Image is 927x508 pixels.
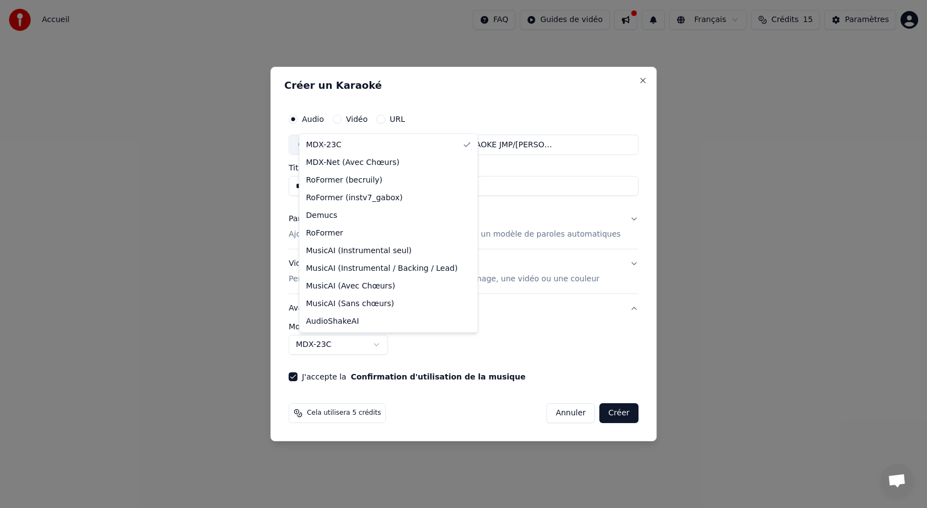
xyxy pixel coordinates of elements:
[306,298,395,309] span: MusicAI (Sans chœurs)
[306,263,458,274] span: MusicAI (Instrumental / Backing / Lead)
[306,245,412,256] span: MusicAI (Instrumental seul)
[306,280,396,291] span: MusicAI (Avec Chœurs)
[306,157,399,168] span: MDX-Net (Avec Chœurs)
[306,192,403,203] span: RoFormer (instv7_gabox)
[306,140,342,151] span: MDX-23C
[306,174,383,185] span: RoFormer (becruily)
[306,210,338,221] span: Demucs
[306,227,343,238] span: RoFormer
[306,316,359,327] span: AudioShakeAI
